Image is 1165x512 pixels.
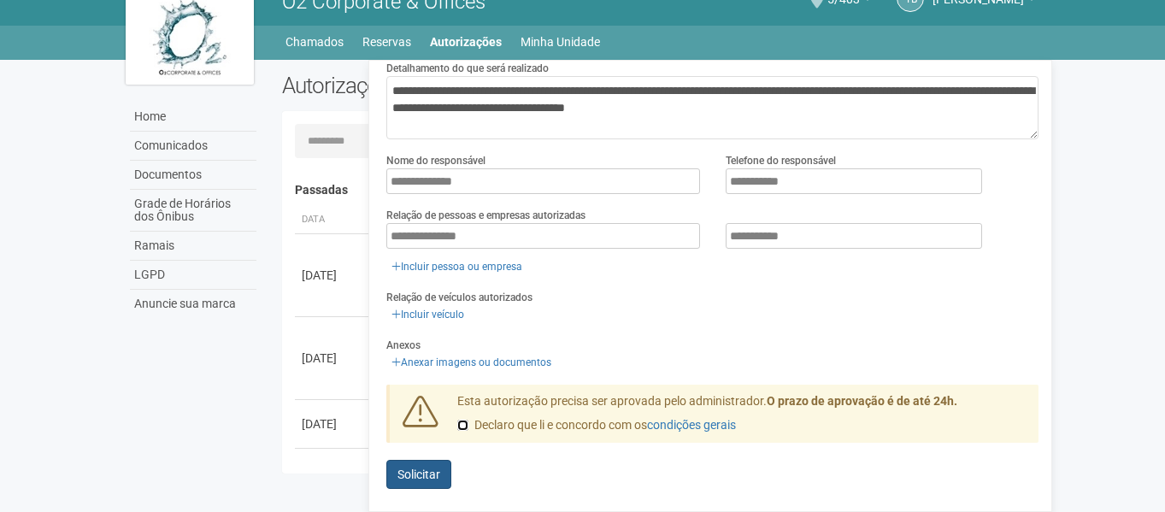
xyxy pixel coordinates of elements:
[386,460,451,489] button: Solicitar
[130,132,256,161] a: Comunicados
[386,353,556,372] a: Anexar imagens ou documentos
[457,417,736,434] label: Declaro que li e concordo com os
[430,30,502,54] a: Autorizações
[130,161,256,190] a: Documentos
[295,184,1027,197] h4: Passadas
[386,338,421,353] label: Anexos
[386,290,532,305] label: Relação de veículos autorizados
[767,394,957,408] strong: O prazo de aprovação é de até 24h.
[386,305,469,324] a: Incluir veículo
[282,73,648,98] h2: Autorizações
[726,153,836,168] label: Telefone do responsável
[521,30,600,54] a: Minha Unidade
[386,208,585,223] label: Relação de pessoas e empresas autorizadas
[397,468,440,481] span: Solicitar
[444,393,1039,443] div: Esta autorização precisa ser aprovada pelo administrador.
[130,232,256,261] a: Ramais
[386,153,485,168] label: Nome do responsável
[302,267,365,284] div: [DATE]
[457,420,468,431] input: Declaro que li e concordo com oscondições gerais
[295,206,372,234] th: Data
[302,415,365,433] div: [DATE]
[130,261,256,290] a: LGPD
[362,30,411,54] a: Reservas
[130,290,256,318] a: Anuncie sua marca
[130,190,256,232] a: Grade de Horários dos Ônibus
[285,30,344,54] a: Chamados
[386,61,549,76] label: Detalhamento do que será realizado
[302,350,365,367] div: [DATE]
[130,103,256,132] a: Home
[386,257,527,276] a: Incluir pessoa ou empresa
[647,418,736,432] a: condições gerais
